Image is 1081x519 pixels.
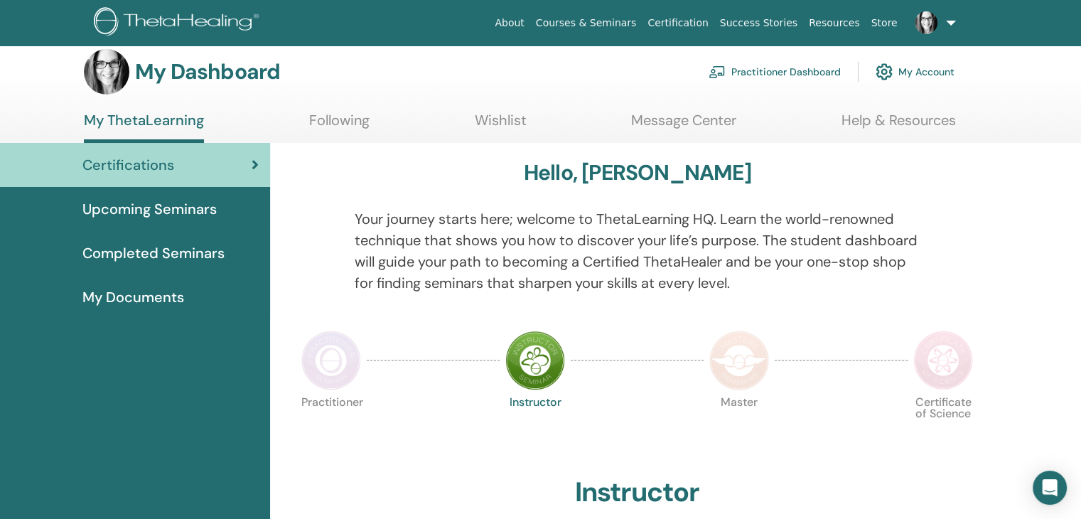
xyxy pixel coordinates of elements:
img: Master [709,331,769,390]
span: Upcoming Seminars [82,198,217,220]
h2: Instructor [575,476,699,509]
img: Certificate of Science [913,331,973,390]
a: Resources [803,10,866,36]
a: Help & Resources [841,112,956,139]
img: default.jpg [84,49,129,95]
img: Instructor [505,331,565,390]
a: Wishlist [475,112,527,139]
img: logo.png [94,7,264,39]
a: My Account [876,56,954,87]
img: default.jpg [915,11,937,34]
p: Practitioner [301,397,361,456]
a: Practitioner Dashboard [709,56,841,87]
p: Master [709,397,769,456]
h3: Hello, [PERSON_NAME] [524,160,751,186]
a: Success Stories [714,10,803,36]
a: About [489,10,529,36]
span: Certifications [82,154,174,176]
h3: My Dashboard [135,59,280,85]
img: Practitioner [301,331,361,390]
p: Certificate of Science [913,397,973,456]
a: My ThetaLearning [84,112,204,143]
a: Following [309,112,370,139]
img: chalkboard-teacher.svg [709,65,726,78]
a: Message Center [631,112,736,139]
img: cog.svg [876,60,893,84]
p: Instructor [505,397,565,456]
a: Store [866,10,903,36]
span: Completed Seminars [82,242,225,264]
a: Certification [642,10,714,36]
p: Your journey starts here; welcome to ThetaLearning HQ. Learn the world-renowned technique that sh... [355,208,920,294]
div: Open Intercom Messenger [1033,471,1067,505]
a: Courses & Seminars [530,10,642,36]
span: My Documents [82,287,184,308]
